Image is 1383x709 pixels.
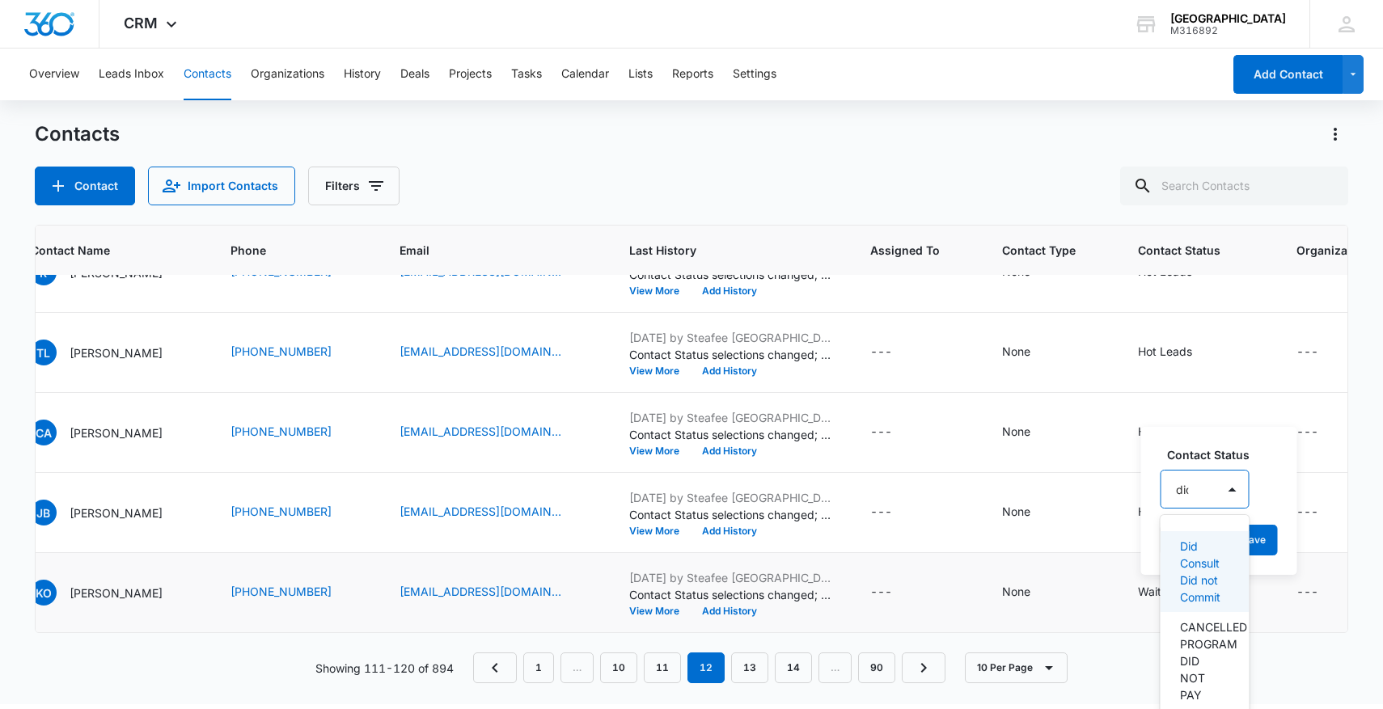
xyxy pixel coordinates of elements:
[691,526,768,536] button: Add History
[1296,503,1347,522] div: Organization - - Select to Edit Field
[870,503,892,522] div: ---
[31,420,192,445] div: Contact Name - Christie Ann - Select to Edit Field
[400,423,590,442] div: Email - christiejoines@gmail.com - Select to Edit Field
[687,652,725,683] em: 12
[400,242,567,259] span: Email
[775,652,812,683] a: Page 14
[1296,343,1318,362] div: ---
[315,660,454,677] p: Showing 111-120 of 894
[31,580,192,606] div: Contact Name - Keilia Ortiz - Select to Edit Field
[99,49,164,100] button: Leads Inbox
[230,423,332,440] a: [PHONE_NUMBER]
[870,343,921,362] div: Assigned To - - Select to Edit Field
[230,503,332,520] a: [PHONE_NUMBER]
[70,585,163,601] p: [PERSON_NAME]
[230,503,361,522] div: Phone - +17147338389 - Select to Edit Field
[870,583,892,602] div: ---
[251,49,324,100] button: Organizations
[400,343,561,360] a: [EMAIL_ADDRESS][DOMAIN_NAME]
[629,586,831,603] p: Contact Status selections changed; None was removed and Waiting on Forms was added.
[31,340,192,365] div: Contact Name - Tracey Lafountaine - Select to Edit Field
[230,242,337,259] span: Phone
[1296,343,1347,362] div: Organization - - Select to Edit Field
[1002,583,1059,602] div: Contact Type - None - Select to Edit Field
[902,652,945,683] a: Next Page
[1322,121,1348,147] button: Actions
[308,167,400,205] button: Filters
[1138,583,1258,602] div: Contact Status - Waiting on Forms - Select to Edit Field
[1296,583,1347,602] div: Organization - - Select to Edit Field
[473,652,945,683] nav: Pagination
[70,344,163,361] p: [PERSON_NAME]
[1296,423,1347,442] div: Organization - - Select to Edit Field
[691,286,768,296] button: Add History
[870,242,940,259] span: Assigned To
[629,606,691,616] button: View More
[230,423,361,442] div: Phone - +19099179375 - Select to Edit Field
[31,500,57,525] span: JB
[184,49,231,100] button: Contacts
[629,329,831,346] p: [DATE] by Steafee [GEOGRAPHIC_DATA]
[629,366,691,376] button: View More
[124,15,158,32] span: CRM
[400,503,590,522] div: Email - baldwingirls24@gmail.com - Select to Edit Field
[1002,503,1030,520] div: None
[1230,525,1278,555] button: Save
[731,652,768,683] a: Page 13
[858,652,895,683] a: Page 90
[600,652,637,683] a: Page 10
[629,526,691,536] button: View More
[1002,583,1030,600] div: None
[473,652,517,683] a: Previous Page
[1120,167,1348,205] input: Search Contacts
[31,242,168,259] span: Contact Name
[870,423,892,442] div: ---
[1138,423,1192,440] div: Hot Leads
[1296,583,1318,602] div: ---
[1180,538,1227,606] p: Did Consult Did not Commit
[344,49,381,100] button: History
[629,409,831,426] p: [DATE] by Steafee [GEOGRAPHIC_DATA]
[1002,503,1059,522] div: Contact Type - None - Select to Edit Field
[400,503,561,520] a: [EMAIL_ADDRESS][DOMAIN_NAME]
[1002,242,1076,259] span: Contact Type
[400,423,561,440] a: [EMAIL_ADDRESS][DOMAIN_NAME]
[629,286,691,296] button: View More
[629,426,831,443] p: Contact Status selections changed; None was removed and Hot Leads was added.
[230,583,361,602] div: Phone - +19512406130 - Select to Edit Field
[400,343,590,362] div: Email - Jtlafountaine@gmail.com - Select to Edit Field
[1002,343,1059,362] div: Contact Type - None - Select to Edit Field
[1296,423,1318,442] div: ---
[672,49,713,100] button: Reports
[870,503,921,522] div: Assigned To - - Select to Edit Field
[230,343,361,362] div: Phone - +15124708523 - Select to Edit Field
[1002,343,1030,360] div: None
[31,580,57,606] span: KO
[1138,343,1192,360] div: Hot Leads
[35,122,120,146] h1: Contacts
[629,569,831,586] p: [DATE] by Steafee [GEOGRAPHIC_DATA]
[511,49,542,100] button: Tasks
[1233,55,1343,94] button: Add Contact
[70,424,163,441] p: [PERSON_NAME]
[1138,503,1192,520] div: Hot Leads
[870,583,921,602] div: Assigned To - - Select to Edit Field
[965,652,1068,683] button: 10 Per Page
[644,652,681,683] a: Page 11
[629,446,691,456] button: View More
[400,49,429,100] button: Deals
[230,583,332,600] a: [PHONE_NUMBER]
[1138,503,1221,522] div: Contact Status - Hot Leads - Select to Edit Field
[31,340,57,365] span: TL
[691,366,768,376] button: Add History
[400,583,590,602] div: Email - keiliaortiz16@gmail.com - Select to Edit Field
[1002,423,1030,440] div: None
[148,167,295,205] button: Import Contacts
[1170,12,1286,25] div: account name
[1002,423,1059,442] div: Contact Type - None - Select to Edit Field
[1296,242,1369,259] span: Organization
[870,343,892,362] div: ---
[35,167,135,205] button: Add Contact
[230,343,332,360] a: [PHONE_NUMBER]
[629,506,831,523] p: Contact Status selections changed; None was removed and Hot Leads was added.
